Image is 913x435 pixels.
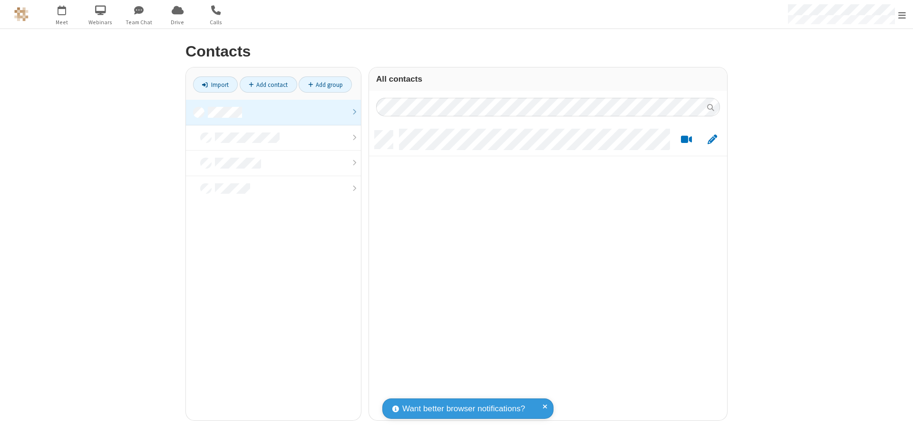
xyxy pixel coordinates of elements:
a: Add contact [240,76,297,93]
span: Want better browser notifications? [402,403,525,415]
h3: All contacts [376,75,720,84]
span: Webinars [83,18,118,27]
button: Start a video meeting [677,134,696,146]
span: Meet [44,18,80,27]
iframe: Chat [889,410,906,428]
span: Drive [160,18,195,27]
h2: Contacts [185,43,728,60]
span: Team Chat [121,18,157,27]
span: Calls [198,18,234,27]
img: QA Selenium DO NOT DELETE OR CHANGE [14,7,29,21]
a: Import [193,76,238,93]
a: Add group [299,76,352,93]
div: grid [369,123,727,420]
button: Edit [703,134,721,146]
